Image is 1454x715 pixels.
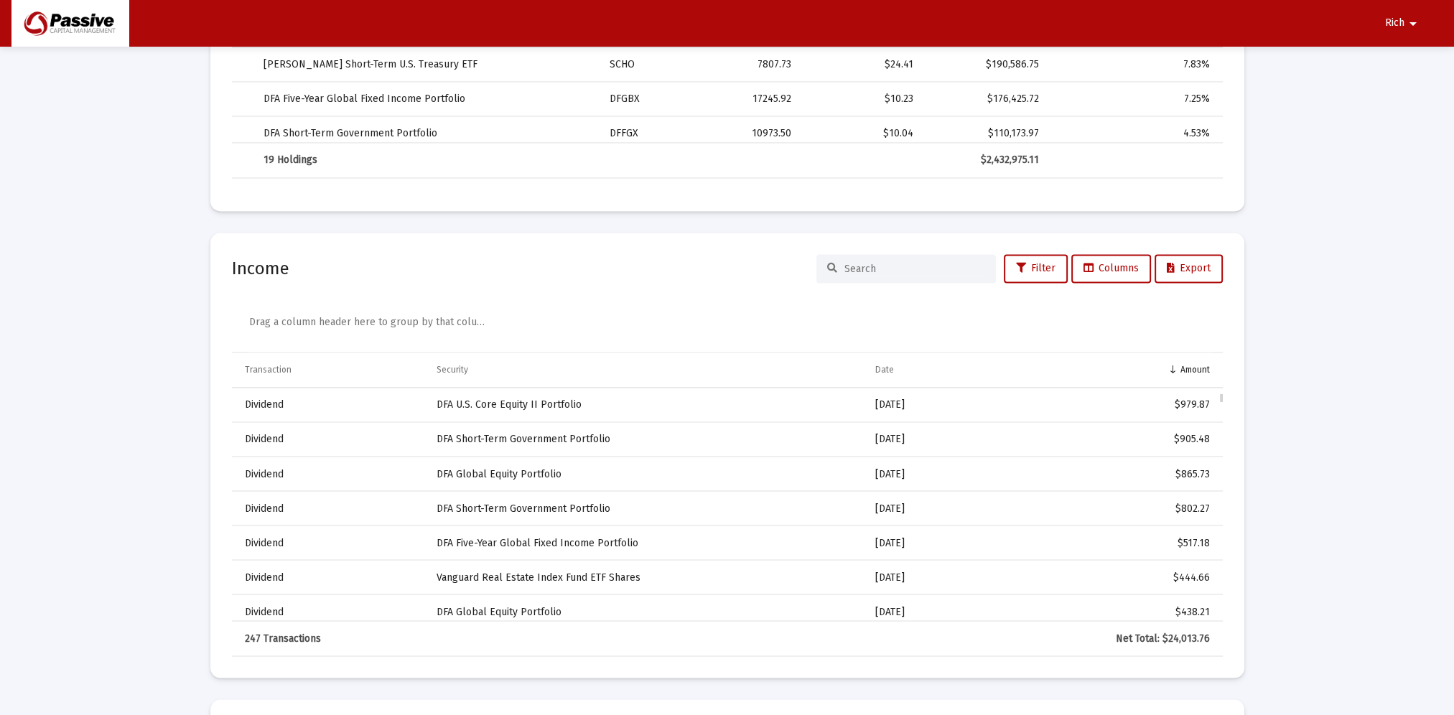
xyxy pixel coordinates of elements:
td: [DATE] [865,422,996,457]
div: Date [875,364,894,375]
div: Security [437,364,468,375]
td: DFA Five-Year Global Fixed Income Portfolio [253,82,600,116]
td: DFFGX [600,116,705,151]
td: DFA Short-Term Government Portfolio [427,422,865,457]
div: 4.53% [1059,126,1210,141]
div: $444.66 [1006,570,1210,584]
div: 19 Holdings [264,153,589,167]
td: Column Amount [996,352,1223,387]
button: Columns [1071,254,1151,283]
div: 10973.50 [715,126,791,141]
div: 7807.73 [715,57,791,72]
td: [DATE] [865,457,996,491]
td: DFA Global Equity Portfolio [427,457,865,491]
td: [DATE] [865,388,996,422]
div: 17245.92 [715,92,791,106]
img: Dashboard [22,9,118,38]
td: Dividend [232,594,427,629]
div: Data grid [232,297,1223,656]
td: Column Date [865,352,996,387]
td: Dividend [232,491,427,525]
div: Transaction [245,364,292,375]
button: Filter [1004,254,1068,283]
div: $24.41 [811,57,913,72]
td: [DATE] [865,491,996,525]
td: SCHO [600,47,705,82]
mat-icon: arrow_drop_down [1404,9,1422,38]
td: DFA U.S. Core Equity II Portfolio [427,388,865,422]
td: DFA Short-Term Government Portfolio [253,116,600,151]
div: 247 Transactions [245,631,416,645]
div: $2,432,975.11 [933,153,1038,167]
td: DFGBX [600,82,705,116]
td: [DATE] [865,594,996,629]
div: $176,425.72 [933,92,1038,106]
button: Rich [1368,9,1439,37]
div: $438.21 [1006,604,1210,619]
div: $10.23 [811,92,913,106]
div: $190,586.75 [933,57,1038,72]
div: $865.73 [1006,467,1210,481]
td: Dividend [232,560,427,594]
span: Columns [1083,262,1139,274]
td: Column Transaction [232,352,427,387]
div: $802.27 [1006,501,1210,515]
input: Search [844,263,985,275]
td: [PERSON_NAME] Short-Term U.S. Treasury ETF [253,47,600,82]
div: $110,173.97 [933,126,1038,141]
td: Dividend [232,525,427,560]
div: Data grid toolbar [249,297,1213,352]
td: [DATE] [865,560,996,594]
div: Amount [1180,364,1210,375]
div: Net Total: $24,013.76 [1006,631,1210,645]
td: Dividend [232,388,427,422]
td: Dividend [232,457,427,491]
td: Dividend [232,422,427,457]
span: Filter [1016,262,1055,274]
td: DFA Short-Term Government Portfolio [427,491,865,525]
div: 7.83% [1059,57,1210,72]
button: Export [1155,254,1223,283]
div: 7.25% [1059,92,1210,106]
div: $905.48 [1006,432,1210,447]
h2: Income [232,257,289,280]
span: Export [1167,262,1211,274]
div: $517.18 [1006,536,1210,550]
div: $979.87 [1006,398,1210,412]
span: Rich [1385,17,1404,29]
td: Vanguard Real Estate Index Fund ETF Shares [427,560,865,594]
div: $10.04 [811,126,913,141]
td: DFA Five-Year Global Fixed Income Portfolio [427,525,865,560]
div: Drag a column header here to group by that column [249,310,485,335]
td: [DATE] [865,525,996,560]
td: DFA Global Equity Portfolio [427,594,865,629]
td: Column Security [427,352,865,387]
